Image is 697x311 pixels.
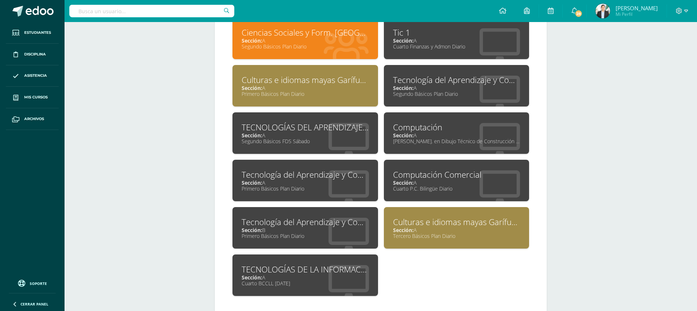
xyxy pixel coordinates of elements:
span: Sección: [393,84,414,91]
div: A [393,132,520,139]
div: Segundo Básicos Plan Diario [393,90,520,97]
span: Sección: [242,227,262,234]
div: Primero Básicos Plan Diario [242,90,369,97]
div: A [393,37,520,44]
a: ComputaciónSección:A[PERSON_NAME]. en Dibujo Técnico de Construcción Diario [384,112,529,154]
span: Sección: [242,132,262,139]
div: B [242,227,369,234]
div: A [242,179,369,186]
div: A [242,274,369,281]
div: Cuarto Finanzas y Admon Diario [393,43,520,50]
input: Busca un usuario... [69,5,234,17]
a: Ciencias Sociales y Form. [GEOGRAPHIC_DATA]Sección:ASegundo Básicos Plan Diario [232,18,378,59]
a: Archivos [6,108,59,130]
span: Disciplina [24,51,46,57]
span: Archivos [24,116,44,122]
a: Computación ComercialSección:ACuarto P.C. Bilingüe Diario [384,160,529,201]
a: Culturas e idiomas mayas Garífuna y Xinca L2Sección:APrimero Básicos Plan Diario [232,65,378,106]
span: Asistencia [24,73,47,79]
div: Computación [393,122,520,133]
div: Computación Comercial [393,169,520,180]
div: Culturas e idiomas mayas Garífuna y Xinca L2 [242,74,369,86]
a: Tecnología del Aprendizaje y ComunicaciónSección:BPrimero Básicos Plan Diario [232,207,378,249]
div: A [242,84,369,91]
div: A [393,84,520,91]
a: Disciplina [6,44,59,65]
a: TECNOLOGÍAS DEL APRENDIZAJE Y LA COMUNICACIÓNSección:ASegundo Básicos FDS Sábado [232,112,378,154]
img: 9c404a2ad2021673dbd18c145ee506f9.png [595,4,610,18]
a: Tecnología del Aprendizaje y ComunicaciónSección:APrimero Básicos Plan Diario [232,160,378,201]
div: Tecnología del Aprendizaje y Comunicación [242,216,369,228]
div: Segundo Básicos Plan Diario [242,43,369,50]
a: Tic 1Sección:ACuarto Finanzas y Admon Diario [384,18,529,59]
a: TECNOLOGÍAS DE LA INFORMACIÓN Y LA COMUNICACIÓNSección:ACuarto BCCLL [DATE] [232,254,378,296]
span: Estudiantes [24,30,51,36]
div: A [393,227,520,234]
span: Cerrar panel [21,301,48,307]
div: Tecnología del Aprendizaje y Comunicación [393,74,520,86]
div: Cuarto BCCLL [DATE] [242,280,369,287]
a: Tecnología del Aprendizaje y ComunicaciónSección:ASegundo Básicos Plan Diario [384,65,529,106]
div: Tercero Básicos Plan Diario [393,232,520,239]
div: A [242,132,369,139]
span: Sección: [242,179,262,186]
span: Sección: [393,227,414,234]
div: Ciencias Sociales y Form. Ciudadana [242,27,369,38]
div: Tecnología del Aprendizaje y Comunicación [242,169,369,180]
div: Culturas e idiomas mayas Garífuna y Xinca L2 [393,216,520,228]
span: Sección: [242,37,262,44]
span: Sección: [393,179,414,186]
a: Estudiantes [6,22,59,44]
div: Primero Básicos Plan Diario [242,232,369,239]
div: Tic 1 [393,27,520,38]
div: [PERSON_NAME]. en Dibujo Técnico de Construcción Diario [393,138,520,145]
span: Sección: [393,132,414,139]
a: Soporte [9,278,56,288]
div: Primero Básicos Plan Diario [242,185,369,192]
a: Asistencia [6,65,59,87]
a: Culturas e idiomas mayas Garífuna y Xinca L2Sección:ATercero Básicos Plan Diario [384,207,529,249]
span: Sección: [242,274,262,281]
div: A [393,179,520,186]
span: Sección: [242,84,262,91]
span: Soporte [30,281,47,286]
div: Cuarto P.C. Bilingüe Diario [393,185,520,192]
span: 28 [575,10,583,18]
div: A [242,37,369,44]
div: TECNOLOGÍAS DEL APRENDIZAJE Y LA COMUNICACIÓN [242,122,369,133]
a: Mis cursos [6,87,59,108]
div: TECNOLOGÍAS DE LA INFORMACIÓN Y LA COMUNICACIÓN [242,264,369,275]
span: Sección: [393,37,414,44]
div: Segundo Básicos FDS Sábado [242,138,369,145]
span: Mis cursos [24,94,48,100]
span: Mi Perfil [616,11,658,17]
span: [PERSON_NAME] [616,4,658,12]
